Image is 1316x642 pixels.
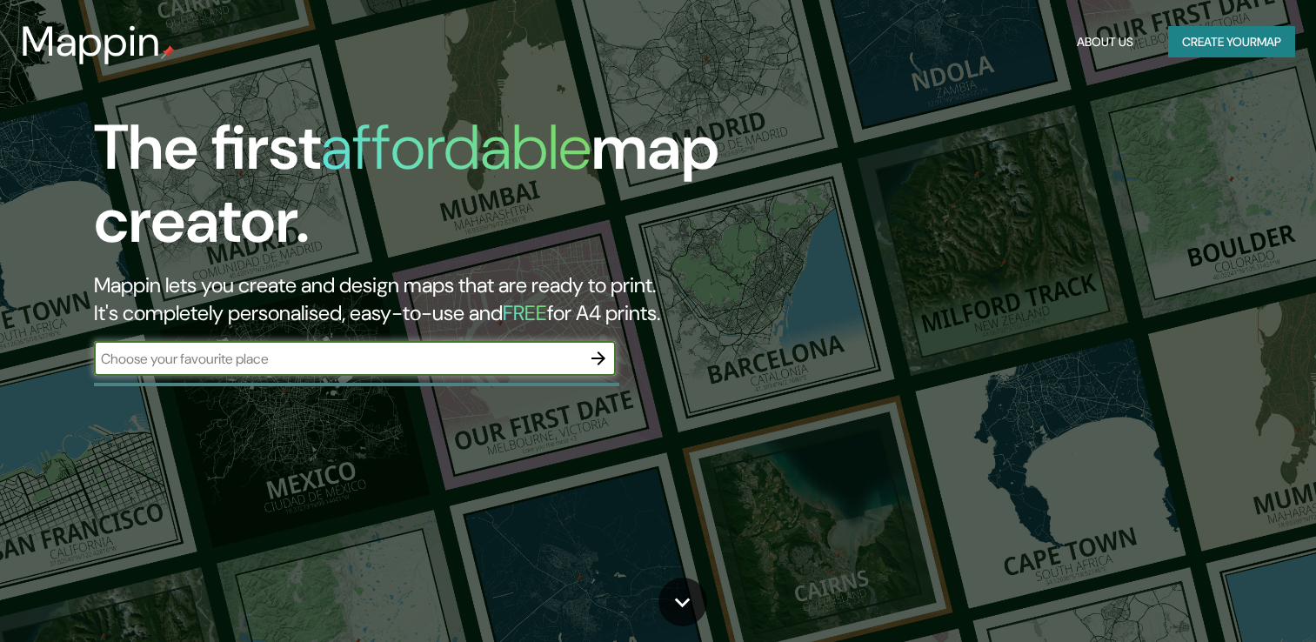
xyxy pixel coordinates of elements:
h1: The first map creator. [94,111,752,271]
button: Create yourmap [1168,26,1295,58]
button: About Us [1070,26,1140,58]
h5: FREE [503,299,547,326]
img: mappin-pin [161,45,175,59]
input: Choose your favourite place [94,349,581,369]
h1: affordable [321,107,591,188]
h2: Mappin lets you create and design maps that are ready to print. It's completely personalised, eas... [94,271,752,327]
h3: Mappin [21,17,161,66]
